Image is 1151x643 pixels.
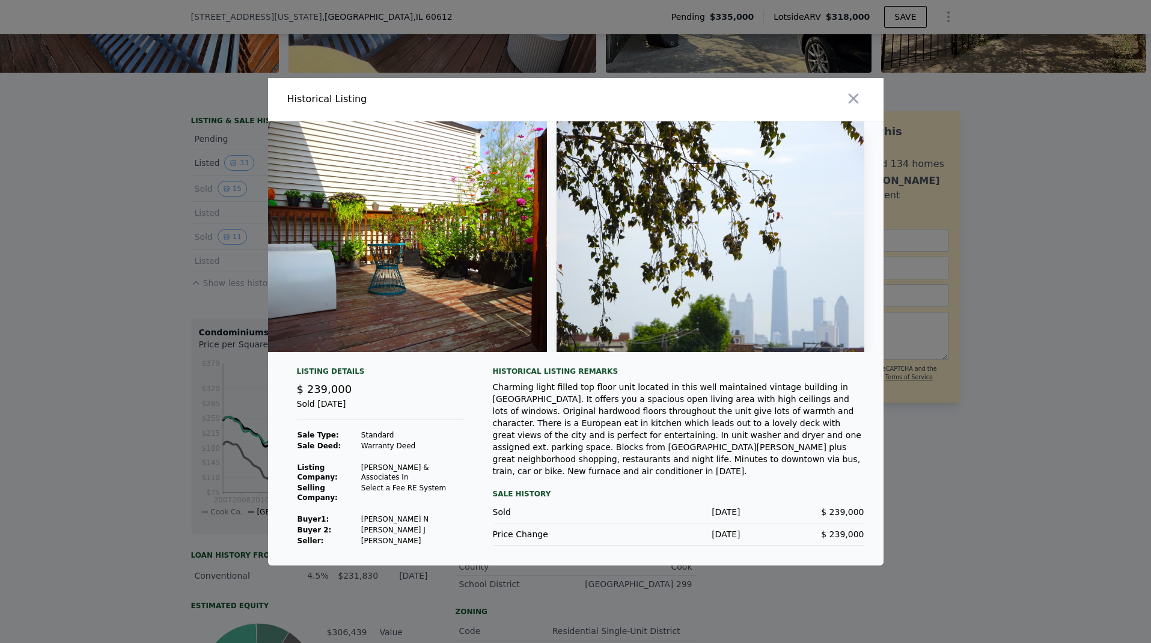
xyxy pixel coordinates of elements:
span: $ 239,000 [821,529,864,539]
strong: Selling Company: [298,484,338,502]
strong: Listing Company: [298,463,338,481]
div: Historical Listing remarks [493,367,864,376]
div: [DATE] [617,506,740,518]
strong: Buyer 1 : [298,515,329,523]
strong: Buyer 2: [298,526,332,534]
td: Warranty Deed [361,440,464,451]
div: Sold [493,506,617,518]
div: Historical Listing [287,92,571,106]
td: [PERSON_NAME] [361,535,464,546]
img: Property Img [557,121,864,352]
td: [PERSON_NAME] N [361,514,464,525]
td: Standard [361,430,464,440]
img: Property Img [239,121,547,352]
td: Select a Fee RE System [361,483,464,503]
td: [PERSON_NAME] J [361,525,464,535]
td: [PERSON_NAME] & Associates In [361,462,464,483]
div: Sold [DATE] [297,398,464,420]
strong: Seller : [298,537,324,545]
span: $ 239,000 [297,383,352,395]
div: [DATE] [617,528,740,540]
div: Price Change [493,528,617,540]
div: Sale History [493,487,864,501]
div: Charming light filled top floor unit located in this well maintained vintage building in [GEOGRAP... [493,381,864,477]
div: Listing Details [297,367,464,381]
strong: Sale Type: [298,431,339,439]
span: $ 239,000 [821,507,864,517]
strong: Sale Deed: [298,442,341,450]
